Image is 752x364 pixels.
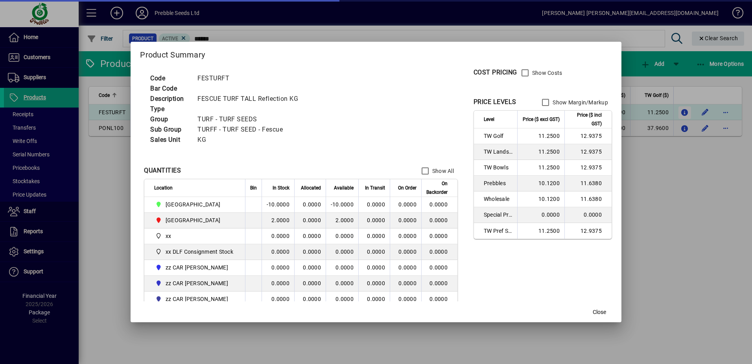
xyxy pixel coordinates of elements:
span: 0.0000 [398,249,417,255]
td: 0.0000 [326,276,358,292]
span: In Stock [273,184,289,192]
button: Close [587,305,612,319]
span: Location [154,184,173,192]
td: 0.0000 [421,244,457,260]
td: 2.0000 [326,213,358,228]
td: 0.0000 [294,276,326,292]
td: -10.0000 [326,197,358,213]
span: xx [154,231,236,241]
label: Show Costs [531,69,562,77]
td: 11.2500 [517,128,564,144]
span: Price ($ incl GST) [570,111,602,128]
span: [GEOGRAPHIC_DATA] [166,201,220,208]
td: 0.0000 [421,228,457,244]
span: 0.0000 [398,201,417,208]
span: xx [166,232,171,240]
td: 11.6380 [564,176,612,191]
td: 11.2500 [517,144,564,160]
span: zz CAR CRAIG B [154,279,236,288]
span: PALMERSTON NORTH [154,215,236,225]
td: Group [146,114,194,124]
td: 0.0000 [262,244,294,260]
td: 0.0000 [326,244,358,260]
td: 11.2500 [517,223,564,239]
td: 0.0000 [294,260,326,276]
td: -10.0000 [262,197,294,213]
span: 0.0000 [398,280,417,286]
span: 0.0000 [367,217,385,223]
td: 0.0000 [326,228,358,244]
td: Sub Group [146,124,194,135]
td: 12.9375 [564,128,612,144]
span: Wholesale [484,195,512,203]
span: TW Landscaper [484,148,512,156]
td: 0.0000 [564,207,612,223]
td: 0.0000 [294,244,326,260]
span: 0.0000 [367,280,385,286]
div: COST PRICING [474,68,517,77]
span: Price ($ excl GST) [523,115,560,124]
span: xx DLF Consignment Stock [166,248,233,256]
td: 10.1200 [517,191,564,207]
span: xx DLF Consignment Stock [154,247,236,256]
td: 0.0000 [421,276,457,292]
div: QUANTITIES [144,166,181,175]
span: 0.0000 [398,296,417,302]
span: zz CAR [PERSON_NAME] [166,295,228,303]
span: On Backorder [426,179,448,197]
span: Special Price [484,211,512,219]
td: 0.0000 [262,276,294,292]
span: 0.0000 [398,217,417,223]
td: 12.9375 [564,223,612,239]
td: 0.0000 [294,292,326,307]
td: KG [194,135,308,145]
span: 0.0000 [367,296,385,302]
span: 0.0000 [367,233,385,239]
td: 10.1200 [517,176,564,191]
span: Available [334,184,354,192]
td: Description [146,94,194,104]
td: 0.0000 [421,213,457,228]
td: 0.0000 [517,207,564,223]
td: 0.0000 [294,197,326,213]
td: 11.2500 [517,160,564,176]
td: Sales Unit [146,135,194,145]
span: zz CAR CARL [154,263,236,272]
td: 0.0000 [262,292,294,307]
span: TW Golf [484,132,512,140]
td: TURFF - TURF SEED - Fescue [194,124,308,135]
td: TURF - TURF SEEDS [194,114,308,124]
td: 2.0000 [262,213,294,228]
td: Type [146,104,194,114]
td: 0.0000 [326,260,358,276]
td: 0.0000 [262,228,294,244]
h2: Product Summary [131,42,621,65]
span: 0.0000 [398,233,417,239]
span: 0.0000 [398,264,417,271]
td: 0.0000 [421,292,457,307]
td: 11.6380 [564,191,612,207]
span: 0.0000 [367,264,385,271]
span: 0.0000 [367,249,385,255]
td: 12.9375 [564,144,612,160]
td: Code [146,73,194,84]
span: Close [593,308,606,316]
td: 0.0000 [294,228,326,244]
span: zz CAR [PERSON_NAME] [166,279,228,287]
td: FESTURFT [194,73,308,84]
td: 0.0000 [326,292,358,307]
span: In Transit [365,184,385,192]
span: TW Bowls [484,163,512,171]
label: Show Margin/Markup [551,98,608,106]
span: Allocated [301,184,321,192]
span: zz CAR [PERSON_NAME] [166,264,228,271]
td: 0.0000 [262,260,294,276]
span: Level [484,115,494,124]
span: [GEOGRAPHIC_DATA] [166,216,220,224]
td: Bar Code [146,84,194,94]
td: 0.0000 [421,197,457,213]
span: CHRISTCHURCH [154,200,236,209]
span: zz CAR CRAIG G [154,294,236,304]
td: 12.9375 [564,160,612,176]
td: 0.0000 [421,260,457,276]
